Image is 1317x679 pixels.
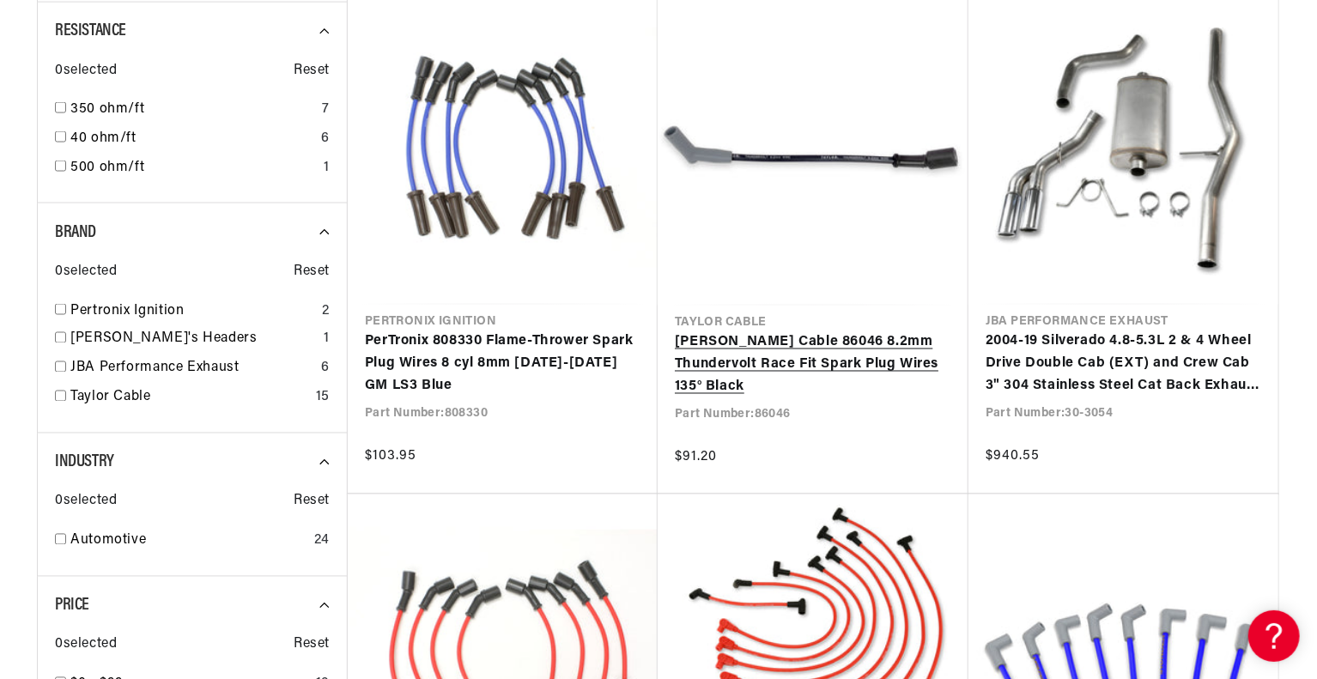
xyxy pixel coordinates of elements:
[675,332,951,398] a: [PERSON_NAME] Cable 86046 8.2mm Thundervolt Race Fit Spark Plug Wires 135° Black
[70,358,314,380] a: JBA Performance Exhaust
[55,224,96,241] span: Brand
[55,491,117,513] span: 0 selected
[294,634,330,657] span: Reset
[70,128,314,150] a: 40 ohm/ft
[316,387,330,409] div: 15
[294,491,330,513] span: Reset
[986,331,1261,397] a: 2004-19 Silverado 4.8-5.3L 2 & 4 Wheel Drive Double Cab (EXT) and Crew Cab 3" 304 Stainless Steel...
[321,358,330,380] div: 6
[294,261,330,283] span: Reset
[70,157,317,179] a: 500 ohm/ft
[70,300,315,323] a: Pertronix Ignition
[55,597,89,615] span: Price
[55,261,117,283] span: 0 selected
[365,331,640,397] a: PerTronix 808330 Flame-Thrower Spark Plug Wires 8 cyl 8mm [DATE]-[DATE] GM LS3 Blue
[55,634,117,657] span: 0 selected
[55,60,117,82] span: 0 selected
[324,329,330,351] div: 1
[322,99,330,121] div: 7
[322,300,330,323] div: 2
[70,387,309,409] a: Taylor Cable
[55,22,126,39] span: Resistance
[70,530,307,553] a: Automotive
[70,329,317,351] a: [PERSON_NAME]'s Headers
[314,530,330,553] div: 24
[70,99,315,121] a: 350 ohm/ft
[55,454,114,471] span: Industry
[321,128,330,150] div: 6
[294,60,330,82] span: Reset
[324,157,330,179] div: 1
